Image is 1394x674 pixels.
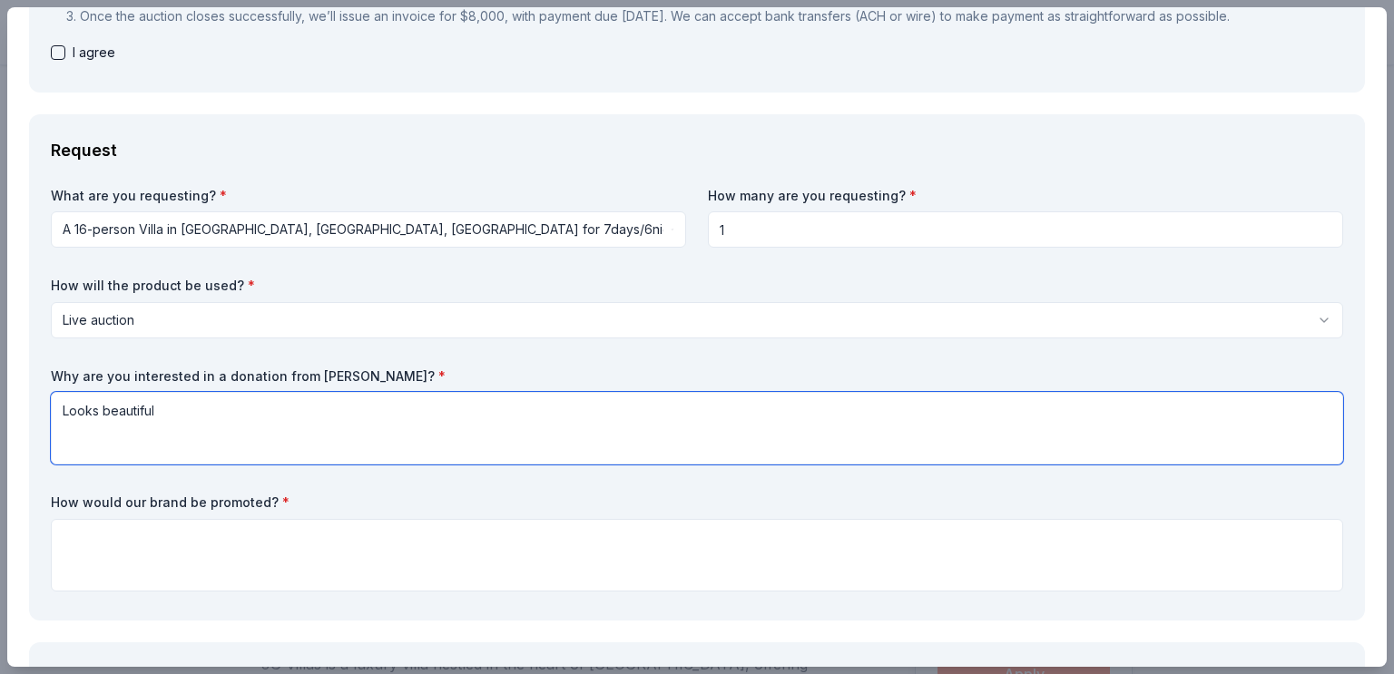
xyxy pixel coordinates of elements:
label: What are you requesting? [51,187,686,205]
span: I agree [73,42,115,63]
label: How would our brand be promoted? [51,493,1343,512]
textarea: Looks beautiful [51,392,1343,464]
p: Once the auction closes successfully, we’ll issue an invoice for $8,000, with payment due [DATE].... [80,5,1343,27]
label: How many are you requesting? [708,187,1343,205]
label: How will the product be used? [51,277,1343,295]
label: Why are you interested in a donation from [PERSON_NAME]? [51,367,1343,386]
div: Request [51,136,1343,165]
